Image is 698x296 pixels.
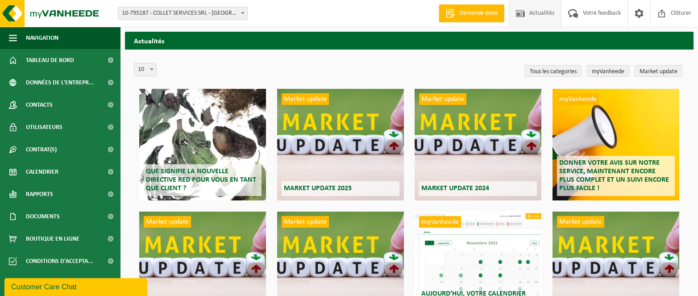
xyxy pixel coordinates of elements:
span: Donner votre avis sur notre service, maintenant encore plus complet et un suivi encore plus facile ! [559,159,669,192]
a: Demande devis [439,4,504,22]
span: Tableau de bord [26,49,74,71]
span: Market update [557,216,604,228]
span: Calendrier [26,161,58,183]
span: 10 [134,63,157,76]
span: Market update [282,216,329,228]
a: myVanheede [587,65,629,77]
span: Contrat(s) [26,138,57,161]
iframe: chat widget [4,276,149,296]
span: myVanheede [557,93,599,105]
span: Navigation [26,27,58,49]
span: Market update [144,216,191,228]
span: 10-795187 - COLLET SERVICES SRL - WANZE [118,7,247,20]
span: Conditions d'accepta... [26,250,93,272]
a: Market update [635,65,682,77]
span: Utilisateurs [26,116,62,138]
a: myVanheede Donner votre avis sur notre service, maintenant encore plus complet et un suivi encore... [553,89,679,200]
span: Contacts [26,94,53,116]
h2: Actualités [125,32,694,49]
a: Market update Market update 2024 [415,89,541,200]
span: Que signifie la nouvelle directive RED pour vous en tant que client ? [146,168,256,192]
span: Market update 2025 [284,185,352,192]
span: Boutique en ligne [26,228,79,250]
span: 10-795187 - COLLET SERVICES SRL - WANZE [118,7,248,20]
span: Market update [419,93,466,105]
span: Documents [26,205,60,228]
span: Données de l'entrepr... [26,71,94,94]
span: Rapports [26,183,53,205]
a: Market update Market update 2025 [277,89,404,200]
span: 10 [134,63,156,76]
span: Demande devis [457,9,500,18]
span: Market update 2024 [421,185,489,192]
a: Que signifie la nouvelle directive RED pour vous en tant que client ? [139,89,266,200]
span: Market update [282,93,329,105]
span: myVanheede [419,216,461,228]
a: Tous les categories [525,65,582,77]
